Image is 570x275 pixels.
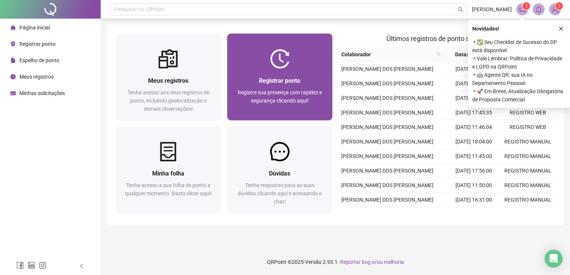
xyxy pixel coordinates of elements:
[444,47,497,62] th: Data/Hora
[341,197,433,203] span: [PERSON_NAME] DOS [PERSON_NAME]
[447,207,501,222] td: [DATE] 09:56:00
[436,52,441,57] span: search
[305,259,322,265] span: Versão
[472,87,566,104] span: ⚬ 🚀 Em Breve, Atualização Obrigatória de Proposta Comercial
[472,71,566,87] span: ⚬ 🤖 Agente QR: sua IA no Departamento Pessoal
[10,74,16,79] span: clock-circle
[386,35,507,42] span: Últimos registros de ponto sincronizados
[447,120,501,135] td: [DATE] 11:46:04
[341,50,433,59] span: Colaborador
[259,77,300,84] span: Registrar ponto
[535,6,542,13] span: bell
[472,54,566,71] span: ⚬ Vale Lembrar: Política de Privacidade e LGPD na QRPoint
[116,34,221,120] a: Meus registrosTenha acesso aos seus registros de ponto, incluindo geolocalização e demais observa...
[341,80,433,86] span: [PERSON_NAME] DOS [PERSON_NAME]
[558,3,561,9] span: 1
[125,182,212,196] span: Tenha acesso a sua folha de ponto a qualquer momento. Basta clicar aqui!
[16,262,24,269] span: facebook
[227,126,333,213] a: DúvidasTenha respostas para as suas dúvidas clicando aqui e acessando o chat!
[79,263,84,269] span: left
[227,34,333,120] a: Registrar pontoRegistre sua presença com rapidez e segurança clicando aqui!
[549,4,561,15] img: 92757
[341,139,433,145] span: [PERSON_NAME] DOS [PERSON_NAME]
[10,58,16,63] span: file
[447,91,501,105] td: [DATE] 11:20:48
[128,89,209,112] span: Tenha acesso aos seus registros de ponto, incluindo geolocalização e demais observações!
[447,135,501,149] td: [DATE] 18:04:00
[269,170,290,177] span: Dúvidas
[472,5,512,13] span: [PERSON_NAME]
[19,25,50,31] span: Página inicial
[39,262,46,269] span: instagram
[523,2,530,10] sup: 1
[447,193,501,207] td: [DATE] 16:31:00
[447,62,501,76] td: [DATE] 11:55:00
[152,170,184,177] span: Minha folha
[435,49,442,60] span: search
[340,259,404,265] span: Reportar bug e/ou melhoria
[458,7,463,12] span: search
[501,105,555,120] td: REGISTRO WEB
[19,74,54,80] span: Meus registros
[501,120,555,135] td: REGISTRO WEB
[10,91,16,96] span: schedule
[501,149,555,164] td: REGISTRO MANUAL
[501,135,555,149] td: REGISTRO MANUAL
[238,89,322,104] span: Registre sua presença com rapidez e segurança clicando aqui!
[447,76,501,91] td: [DATE] 18:01:00
[341,124,433,130] span: [PERSON_NAME] DOS [PERSON_NAME]
[341,168,433,174] span: [PERSON_NAME] DOS [PERSON_NAME]
[501,178,555,193] td: REGISTRO MANUAL
[10,41,16,47] span: environment
[447,105,501,120] td: [DATE] 17:45:35
[19,90,65,96] span: Minhas solicitações
[472,38,566,54] span: ⚬ ✅ Seu Checklist de Sucesso do DP está disponível
[19,41,56,47] span: Registrar ponto
[341,66,433,72] span: [PERSON_NAME] DOS [PERSON_NAME]
[116,126,221,213] a: Minha folhaTenha acesso a sua folha de ponto a qualquer momento. Basta clicar aqui!
[101,249,570,275] footer: QRPoint © 2025 - 2.93.1 -
[341,182,433,188] span: [PERSON_NAME] DOS [PERSON_NAME]
[148,77,188,84] span: Meus registros
[519,6,526,13] span: notification
[501,207,555,222] td: REGISTRO MANUAL
[341,95,433,101] span: [PERSON_NAME] DOS [PERSON_NAME]
[447,50,488,59] span: Data/Hora
[501,164,555,178] td: REGISTRO MANUAL
[555,2,563,10] sup: Atualize o seu contato no menu Meus Dados
[28,262,35,269] span: linkedin
[238,182,322,205] span: Tenha respostas para as suas dúvidas clicando aqui e acessando o chat!
[558,26,564,31] span: close
[19,57,59,63] span: Espelho de ponto
[447,178,501,193] td: [DATE] 11:50:00
[545,250,563,268] div: Open Intercom Messenger
[10,25,16,30] span: home
[341,153,433,159] span: [PERSON_NAME] DOS [PERSON_NAME]
[447,149,501,164] td: [DATE] 11:45:00
[447,164,501,178] td: [DATE] 17:56:00
[341,110,433,116] span: [PERSON_NAME] DOS [PERSON_NAME]
[501,193,555,207] td: REGISTRO MANUAL
[472,25,499,33] span: Novidades !
[525,3,528,9] span: 1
